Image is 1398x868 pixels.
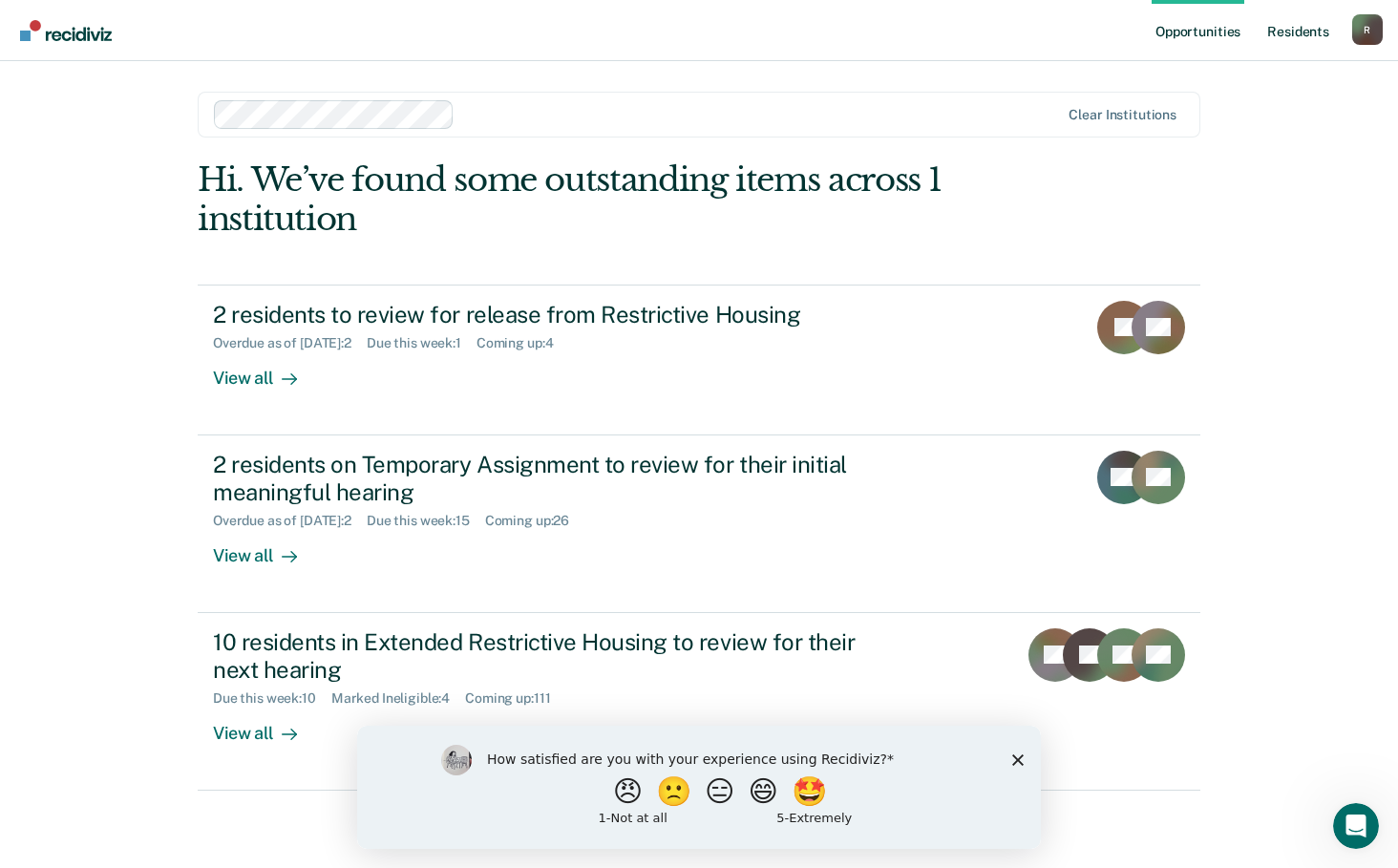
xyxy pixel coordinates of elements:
div: Coming up : 4 [477,335,569,351]
iframe: Intercom live chat [1333,803,1379,849]
div: R [1352,14,1383,45]
div: Due this week : 15 [367,513,485,529]
div: Coming up : 26 [485,513,584,529]
div: Overdue as of [DATE] : 2 [213,513,367,529]
div: View all [213,529,320,566]
div: Hi. We’ve found some outstanding items across 1 institution [198,160,1000,239]
div: Overdue as of [DATE] : 2 [213,335,367,351]
div: View all [213,707,320,744]
div: 2 residents to review for release from Restrictive Housing [213,301,883,328]
div: Coming up : 111 [465,690,565,707]
div: Clear institutions [1069,107,1176,123]
div: Marked Ineligible : 4 [331,690,465,707]
div: 10 residents in Extended Restrictive Housing to review for their next hearing [213,628,883,684]
a: 10 residents in Extended Restrictive Housing to review for their next hearingDue this week:10Mark... [198,613,1200,791]
a: 2 residents to review for release from Restrictive HousingOverdue as of [DATE]:2Due this week:1Co... [198,285,1200,435]
div: 2 residents on Temporary Assignment to review for their initial meaningful hearing [213,451,883,506]
div: Due this week : 10 [213,690,331,707]
iframe: Survey by Kim from Recidiviz [357,726,1041,849]
div: Due this week : 1 [367,335,477,351]
button: Profile dropdown button [1352,14,1383,45]
a: 2 residents on Temporary Assignment to review for their initial meaningful hearingOverdue as of [... [198,435,1200,613]
div: View all [213,351,320,389]
img: Recidiviz [20,20,112,41]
